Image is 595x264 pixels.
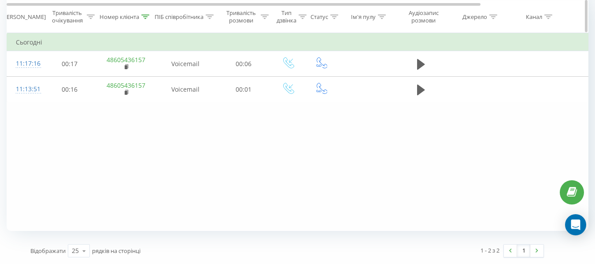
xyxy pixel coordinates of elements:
[310,13,328,20] div: Статус
[155,51,216,77] td: Voicemail
[42,77,97,102] td: 00:16
[30,247,66,255] span: Відображати
[155,13,203,20] div: ПІБ співробітника
[1,13,46,20] div: [PERSON_NAME]
[351,13,376,20] div: Ім'я пулу
[92,247,140,255] span: рядків на сторінці
[42,51,97,77] td: 00:17
[100,13,139,20] div: Номер клієнта
[277,9,296,24] div: Тип дзвінка
[565,214,586,235] div: Open Intercom Messenger
[16,55,33,72] div: 11:17:16
[50,9,85,24] div: Тривалість очікування
[107,81,145,89] a: 48605436157
[480,246,499,255] div: 1 - 2 з 2
[216,77,271,102] td: 00:01
[402,9,445,24] div: Аудіозапис розмови
[72,246,79,255] div: 25
[462,13,487,20] div: Джерело
[107,56,145,64] a: 48605436157
[224,9,259,24] div: Тривалість розмови
[517,245,530,257] a: 1
[526,13,542,20] div: Канал
[216,51,271,77] td: 00:06
[16,81,33,98] div: 11:13:51
[155,77,216,102] td: Voicemail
